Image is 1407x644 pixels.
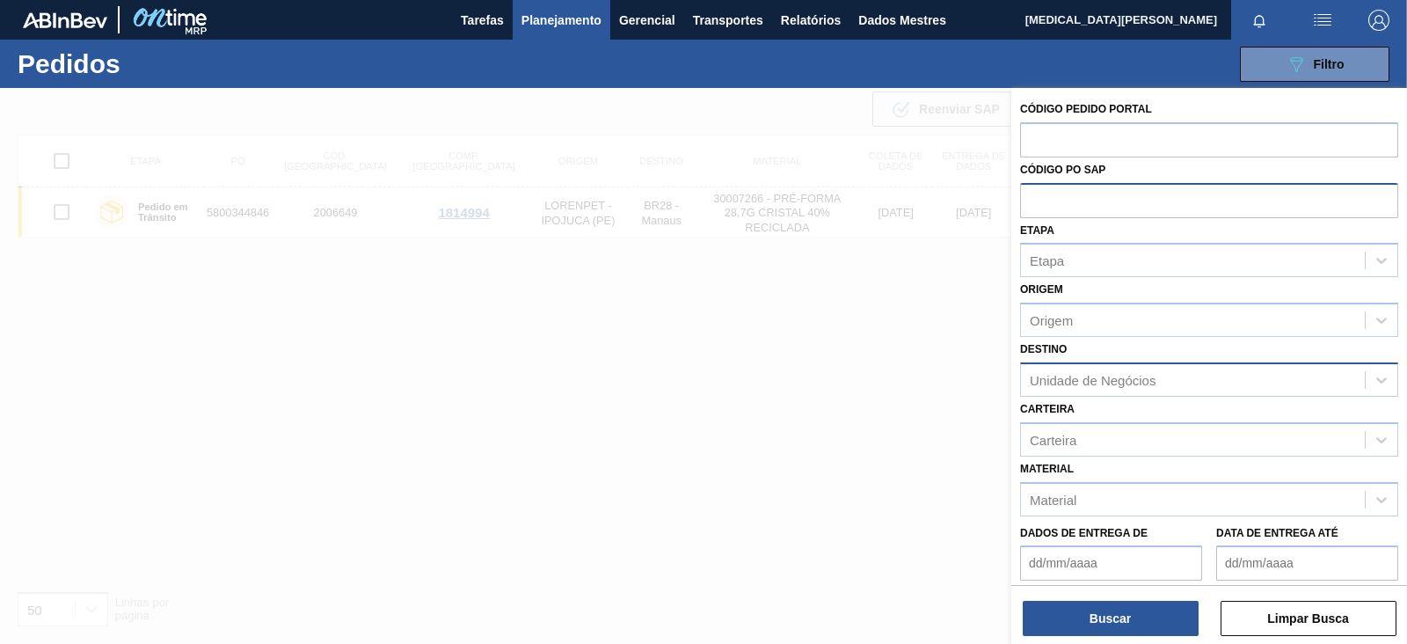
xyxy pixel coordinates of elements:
[521,13,601,27] font: Planejamento
[18,49,120,78] font: Pedidos
[1030,253,1064,268] font: Etapa
[1020,545,1202,581] input: dd/mm/aaaa
[1020,527,1148,539] font: Dados de Entrega de
[1030,492,1076,507] font: Material
[1312,10,1333,31] img: ações do usuário
[1216,545,1398,581] input: dd/mm/aaaa
[23,12,107,28] img: TNhmsLtSVTkK8tSr43FrP2fwEKptu5GPRR3wAAAABJRU5ErkJggg==
[1020,103,1152,115] font: Código Pedido Portal
[1240,47,1389,82] button: Filtro
[1030,372,1155,387] font: Unidade de Negócios
[1020,283,1063,296] font: Origem
[1020,224,1054,237] font: Etapa
[1020,164,1105,176] font: Código PO SAP
[1368,10,1389,31] img: Sair
[1216,527,1338,539] font: Data de Entrega até
[1020,463,1074,475] font: Material
[1314,57,1345,71] font: Filtro
[1030,432,1076,447] font: Carteira
[619,13,675,27] font: Gerencial
[1020,403,1075,415] font: Carteira
[693,13,763,27] font: Transportes
[1030,313,1073,328] font: Origem
[1231,8,1287,33] button: Notificações
[858,13,946,27] font: Dados Mestres
[781,13,841,27] font: Relatórios
[461,13,504,27] font: Tarefas
[1025,13,1217,26] font: [MEDICAL_DATA][PERSON_NAME]
[1020,343,1067,355] font: Destino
